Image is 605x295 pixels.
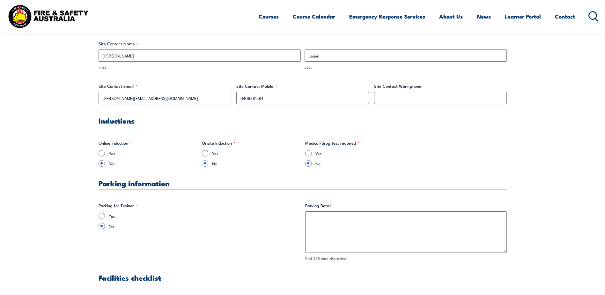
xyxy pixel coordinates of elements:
[99,41,138,47] legend: Site Contact Name
[439,8,463,25] a: About Us
[99,64,301,70] label: First
[305,64,507,70] label: Last
[505,8,541,25] a: Learner Portal
[109,150,197,156] label: Yes
[99,179,507,187] h3: Parking information
[259,8,279,25] a: Courses
[349,8,425,25] a: Emergency Response Services
[109,223,300,229] label: No
[99,202,137,209] legend: Parking for Trainer
[305,202,507,209] label: Parking Detail
[202,140,235,146] legend: Onsite Induction
[99,274,507,281] h3: Facilities checklist
[99,83,231,89] label: Site Contact Email
[555,8,575,25] a: Contact
[374,83,507,89] label: Site Contact Work phone
[315,160,403,167] label: No
[99,117,507,124] h3: Inductions
[109,160,197,167] label: No
[293,8,335,25] a: Course Calendar
[305,140,359,146] legend: Medical/drug test required
[477,8,491,25] a: News
[305,255,507,261] div: 0 of 255 max characters
[236,83,369,89] label: Site Contact Mobile
[315,150,403,156] label: Yes
[109,213,300,219] label: Yes
[212,150,300,156] label: Yes
[212,160,300,167] label: No
[99,140,132,146] legend: Online Induction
